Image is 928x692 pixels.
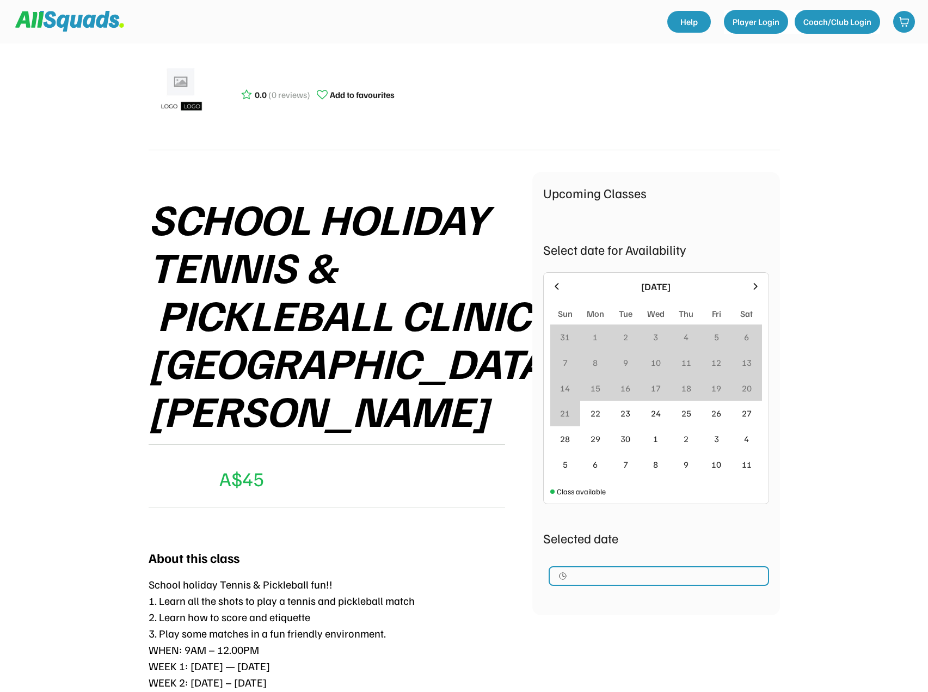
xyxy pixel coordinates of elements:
[684,432,689,445] div: 2
[711,382,721,395] div: 19
[681,382,691,395] div: 18
[714,330,719,344] div: 5
[742,407,752,420] div: 27
[543,240,769,259] div: Select date for Availability
[149,463,175,489] img: yH5BAEAAAAALAAAAAABAAEAAAIBRAA7
[623,458,628,471] div: 7
[591,382,600,395] div: 15
[712,307,721,320] div: Fri
[560,432,570,445] div: 28
[899,16,909,27] img: shopping-cart-01%20%281%29.svg
[681,407,691,420] div: 25
[558,307,573,320] div: Sun
[684,458,689,471] div: 9
[651,382,661,395] div: 17
[593,330,598,344] div: 1
[569,279,743,294] div: [DATE]
[255,88,267,101] div: 0.0
[651,407,661,420] div: 24
[711,356,721,369] div: 12
[560,382,570,395] div: 14
[149,548,239,567] div: About this class
[563,458,568,471] div: 5
[724,10,788,34] button: Player Login
[591,432,600,445] div: 29
[620,382,630,395] div: 16
[560,407,570,420] div: 21
[560,330,570,344] div: 31
[15,11,124,32] img: Squad%20Logo.svg
[543,183,769,203] div: Upcoming Classes
[744,330,749,344] div: 6
[623,356,628,369] div: 9
[149,194,561,433] div: SCHOOL HOLIDAY TENNIS & PICKLEBALL CLINIC - [GEOGRAPHIC_DATA][PERSON_NAME]
[711,407,721,420] div: 26
[620,407,630,420] div: 23
[557,486,606,497] div: Class available
[651,356,661,369] div: 10
[593,458,598,471] div: 6
[740,307,753,320] div: Sat
[742,356,752,369] div: 13
[543,528,769,548] div: Selected date
[563,356,568,369] div: 7
[623,330,628,344] div: 2
[653,330,658,344] div: 3
[795,10,880,34] button: Coach/Club Login
[593,356,598,369] div: 8
[684,330,689,344] div: 4
[744,432,749,445] div: 4
[619,307,632,320] div: Tue
[742,458,752,471] div: 11
[219,464,264,493] div: A$45
[681,356,691,369] div: 11
[679,307,693,320] div: Thu
[711,458,721,471] div: 10
[268,88,310,101] div: (0 reviews)
[620,432,630,445] div: 30
[653,432,658,445] div: 1
[587,307,604,320] div: Mon
[591,407,600,420] div: 22
[330,88,395,101] div: Add to favourites
[667,11,711,33] a: Help
[742,382,752,395] div: 20
[647,307,665,320] div: Wed
[154,64,208,119] img: ui-kit-placeholders-product-5_1200x.webp
[653,458,658,471] div: 8
[714,432,719,445] div: 3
